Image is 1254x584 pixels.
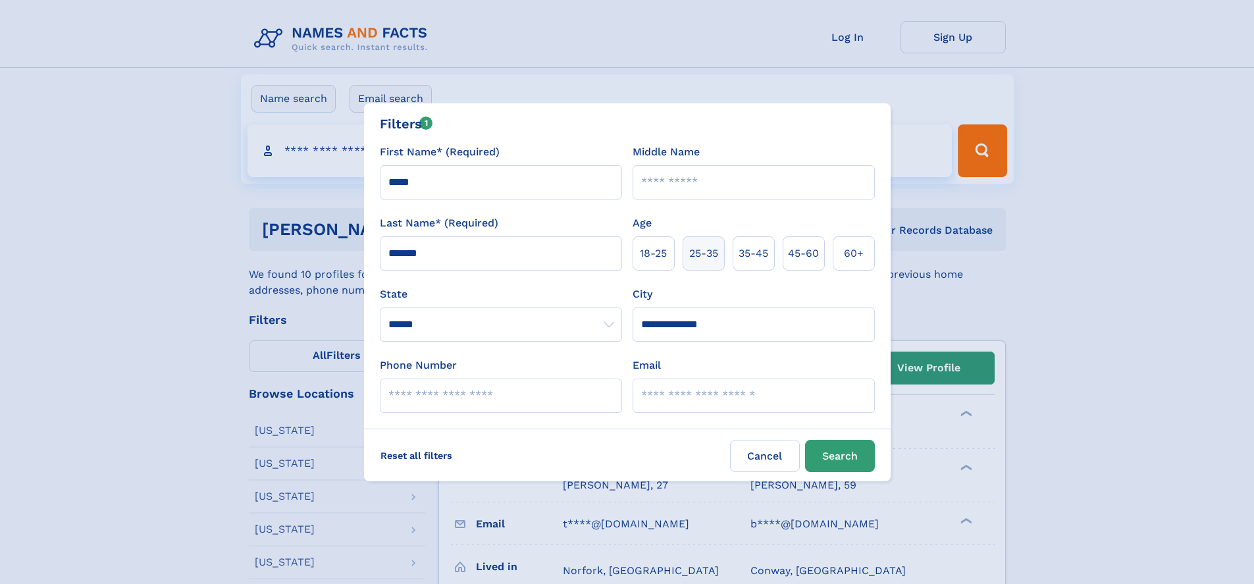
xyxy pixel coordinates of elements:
[633,144,700,160] label: Middle Name
[788,246,819,261] span: 45‑60
[372,440,461,471] label: Reset all filters
[633,286,652,302] label: City
[380,114,433,134] div: Filters
[380,358,457,373] label: Phone Number
[640,246,667,261] span: 18‑25
[844,246,864,261] span: 60+
[739,246,768,261] span: 35‑45
[805,440,875,472] button: Search
[689,246,718,261] span: 25‑35
[633,358,661,373] label: Email
[730,440,800,472] label: Cancel
[633,215,652,231] label: Age
[380,144,500,160] label: First Name* (Required)
[380,286,622,302] label: State
[380,215,498,231] label: Last Name* (Required)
